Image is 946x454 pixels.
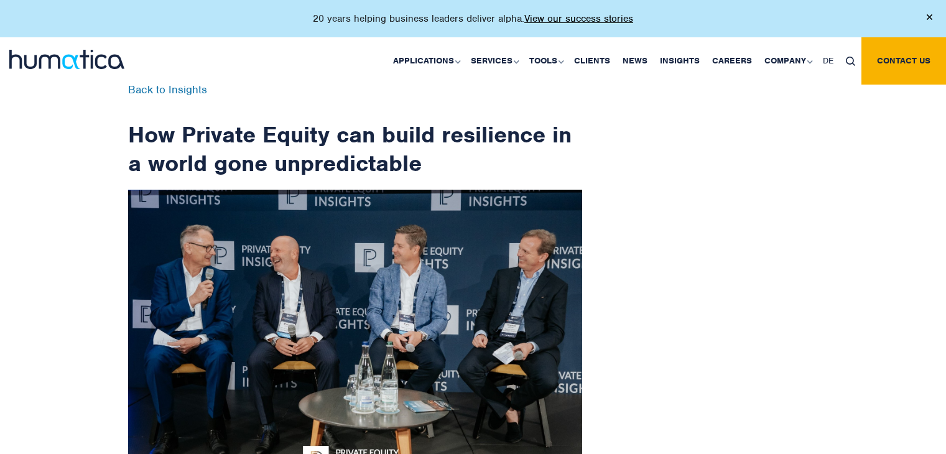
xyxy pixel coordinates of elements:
a: News [616,37,654,85]
a: Insights [654,37,706,85]
img: search_icon [846,57,855,66]
a: Company [758,37,817,85]
a: Applications [387,37,465,85]
span: DE [823,55,833,66]
a: Careers [706,37,758,85]
a: Tools [523,37,568,85]
a: Contact us [861,37,946,85]
a: Clients [568,37,616,85]
h1: How Private Equity can build resilience in a world gone unpredictable [128,85,582,177]
img: logo [9,50,124,69]
a: View our success stories [524,12,633,25]
a: DE [817,37,840,85]
a: Back to Insights [128,83,207,96]
a: Services [465,37,523,85]
p: 20 years helping business leaders deliver alpha. [313,12,633,25]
